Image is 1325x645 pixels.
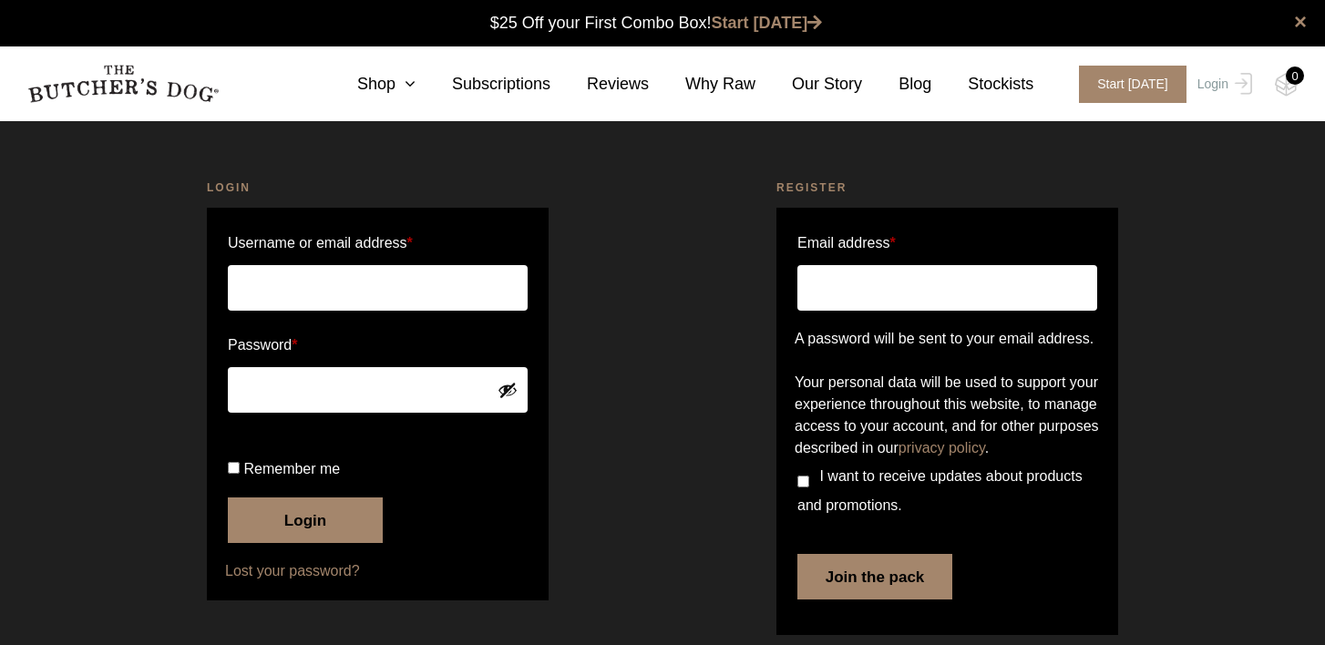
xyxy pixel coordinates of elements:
[228,331,528,360] label: Password
[243,461,340,476] span: Remember me
[228,229,528,258] label: Username or email address
[1061,66,1193,103] a: Start [DATE]
[862,72,931,97] a: Blog
[550,72,649,97] a: Reviews
[899,440,985,456] a: privacy policy
[755,72,862,97] a: Our Story
[931,72,1033,97] a: Stockists
[228,497,383,543] button: Login
[795,372,1100,459] p: Your personal data will be used to support your experience throughout this website, to manage acc...
[776,179,1118,197] h2: Register
[797,476,809,487] input: I want to receive updates about products and promotions.
[207,179,549,197] h2: Login
[416,72,550,97] a: Subscriptions
[321,72,416,97] a: Shop
[1286,67,1304,85] div: 0
[795,328,1100,350] p: A password will be sent to your email address.
[1193,66,1252,103] a: Login
[649,72,755,97] a: Why Raw
[1079,66,1186,103] span: Start [DATE]
[712,14,823,32] a: Start [DATE]
[797,468,1083,513] span: I want to receive updates about products and promotions.
[228,462,240,474] input: Remember me
[797,554,952,599] button: Join the pack
[498,380,518,400] button: Show password
[1275,73,1298,97] img: TBD_Cart-Empty.png
[1294,11,1307,33] a: close
[225,560,530,582] a: Lost your password?
[797,229,896,258] label: Email address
